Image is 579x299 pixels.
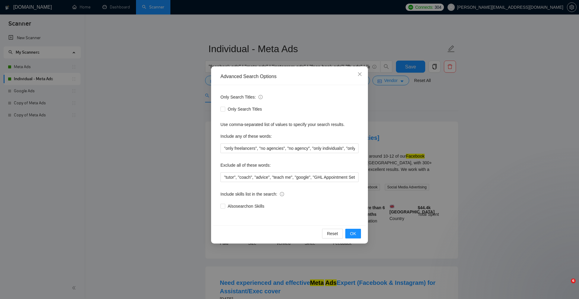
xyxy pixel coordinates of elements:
[220,160,271,170] label: Exclude all of these words:
[225,106,264,112] span: Only Search Titles
[345,229,361,238] button: OK
[352,66,368,83] button: Close
[571,279,576,283] span: 6
[225,203,267,209] span: Also search on Skills
[357,72,362,77] span: close
[280,192,284,196] span: info-circle
[220,94,263,100] span: Only Search Titles:
[220,131,272,141] label: Include any of these words:
[350,230,356,237] span: OK
[322,229,343,238] button: Reset
[558,279,573,293] iframe: Intercom live chat
[220,73,359,80] div: Advanced Search Options
[327,230,338,237] span: Reset
[258,95,263,99] span: info-circle
[220,121,359,128] div: Use comma-separated list of values to specify your search results.
[220,191,284,197] span: Include skills list in the search:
